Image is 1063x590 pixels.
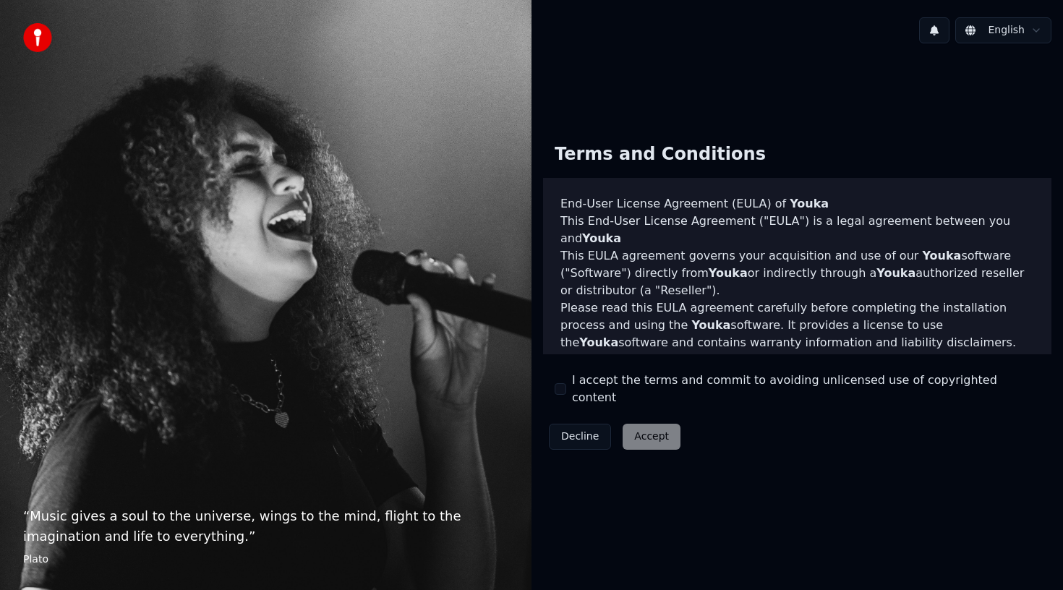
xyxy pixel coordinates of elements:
[23,23,52,52] img: youka
[766,353,805,367] span: Youka
[560,195,1034,213] h3: End-User License Agreement (EULA) of
[876,266,915,280] span: Youka
[560,351,1034,421] p: If you register for a free trial of the software, this EULA agreement will also govern that trial...
[582,231,621,245] span: Youka
[709,266,748,280] span: Youka
[560,299,1034,351] p: Please read this EULA agreement carefully before completing the installation process and using th...
[922,249,961,262] span: Youka
[560,247,1034,299] p: This EULA agreement governs your acquisition and use of our software ("Software") directly from o...
[23,506,508,547] p: “ Music gives a soul to the universe, wings to the mind, flight to the imagination and life to ev...
[543,132,777,178] div: Terms and Conditions
[560,213,1034,247] p: This End-User License Agreement ("EULA") is a legal agreement between you and
[572,372,1040,406] label: I accept the terms and commit to avoiding unlicensed use of copyrighted content
[579,335,618,349] span: Youka
[691,318,730,332] span: Youka
[790,197,829,210] span: Youka
[23,552,508,567] footer: Plato
[549,424,611,450] button: Decline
